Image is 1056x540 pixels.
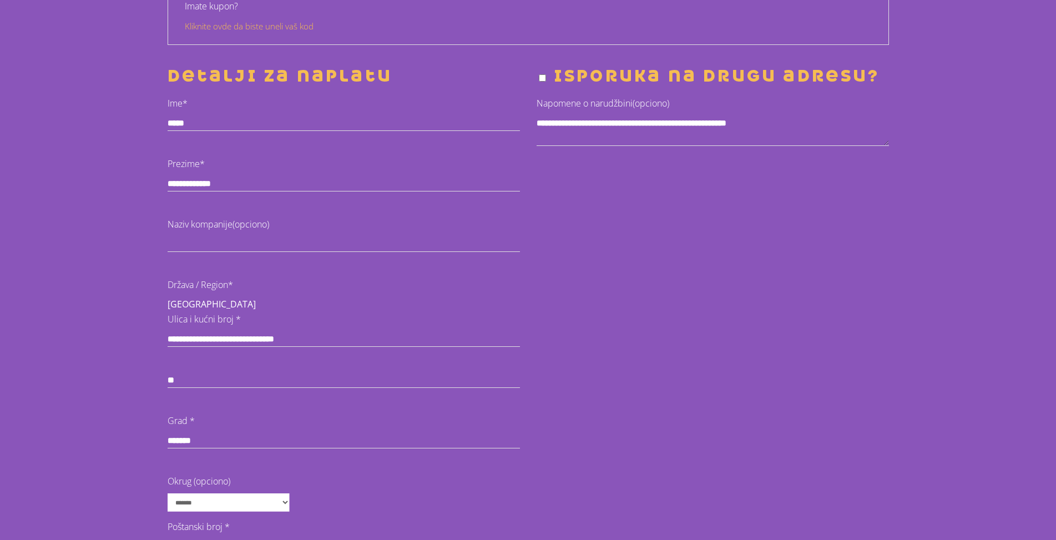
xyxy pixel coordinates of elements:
[194,475,230,487] span: (opciono)
[185,14,314,33] a: Kliknite ovde da biste uneli vaš kod
[537,96,889,111] label: Napomene o narudžbini
[225,521,230,533] abbr: obavezno
[168,67,520,85] h3: Detalji za naplatu
[168,96,520,111] label: Ime
[200,158,205,170] abbr: obavezno
[228,279,233,291] abbr: obavezno
[168,474,520,489] label: Okrug
[168,157,520,171] label: Prezime
[168,519,520,534] label: Poštanski broj
[183,97,188,109] abbr: obavezno
[168,277,520,292] label: Država / Region
[539,74,546,82] input: Isporuka na drugu adresu?
[168,298,256,310] strong: [GEOGRAPHIC_DATA]
[168,217,520,232] label: Naziv kompanije
[168,312,520,327] label: Ulica i kućni broj
[554,66,880,86] span: Isporuka na drugu adresu?
[168,413,520,428] label: Grad
[190,415,195,427] abbr: obavezno
[236,313,241,325] abbr: obavezno
[633,97,669,109] span: (opciono)
[233,218,269,230] span: (opciono)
